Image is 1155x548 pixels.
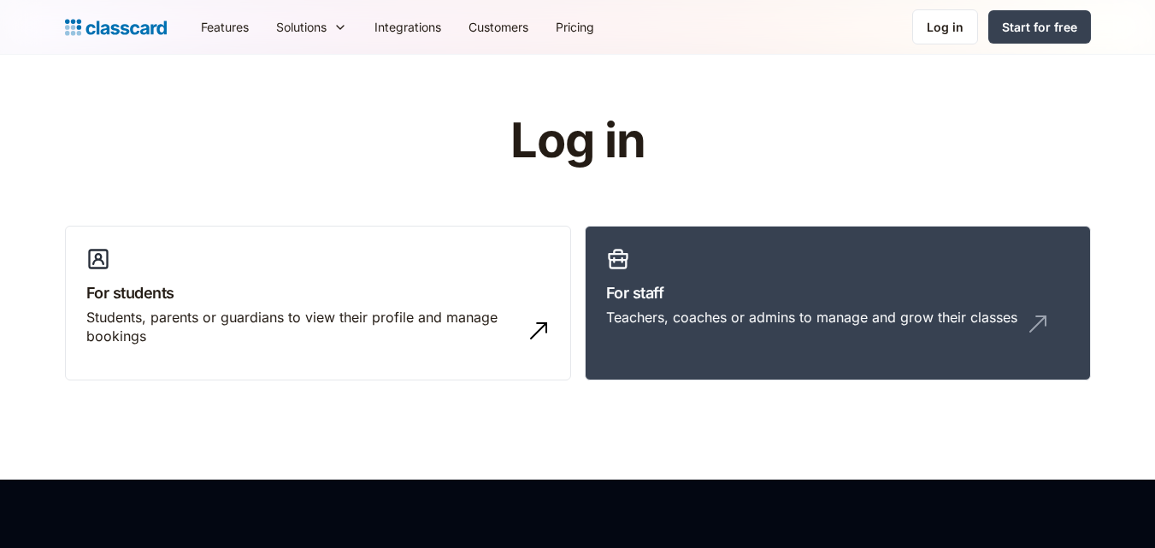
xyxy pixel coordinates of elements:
[927,18,963,36] div: Log in
[455,8,542,46] a: Customers
[1002,18,1077,36] div: Start for free
[988,10,1091,44] a: Start for free
[361,8,455,46] a: Integrations
[306,115,849,168] h1: Log in
[65,15,167,39] a: home
[65,226,571,381] a: For studentsStudents, parents or guardians to view their profile and manage bookings
[912,9,978,44] a: Log in
[187,8,262,46] a: Features
[276,18,327,36] div: Solutions
[542,8,608,46] a: Pricing
[606,308,1017,327] div: Teachers, coaches or admins to manage and grow their classes
[585,226,1091,381] a: For staffTeachers, coaches or admins to manage and grow their classes
[606,281,1070,304] h3: For staff
[86,308,516,346] div: Students, parents or guardians to view their profile and manage bookings
[86,281,550,304] h3: For students
[262,8,361,46] div: Solutions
